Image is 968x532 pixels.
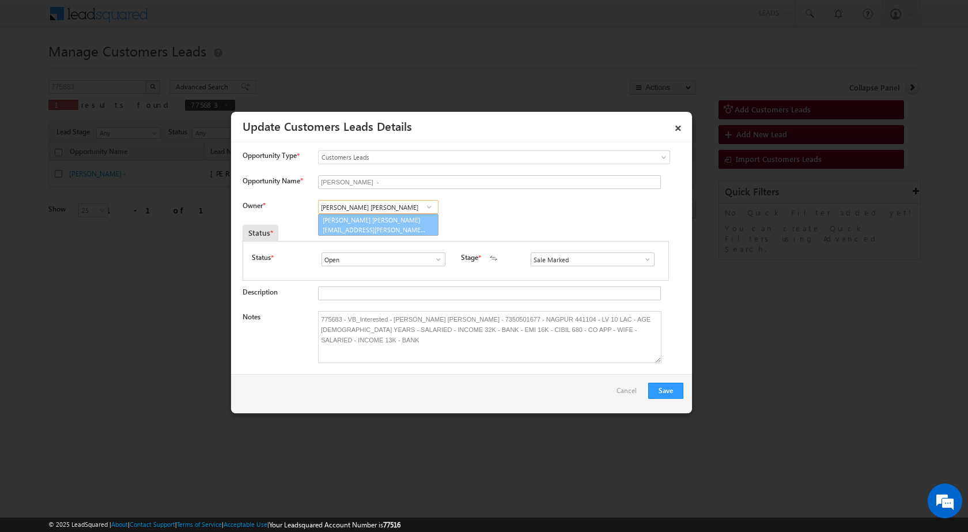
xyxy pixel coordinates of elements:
[319,152,623,163] span: Customers Leads
[111,520,128,528] a: About
[224,520,267,528] a: Acceptable Use
[637,254,652,265] a: Show All Items
[243,201,265,210] label: Owner
[243,176,302,185] label: Opportunity Name
[648,383,683,399] button: Save
[269,520,400,529] span: Your Leadsquared Account Number is
[243,312,260,321] label: Notes
[322,252,445,266] input: Type to Search
[617,383,642,405] a: Cancel
[157,355,209,371] em: Start Chat
[428,254,443,265] a: Show All Items
[252,252,271,263] label: Status
[668,116,688,136] a: ×
[130,520,175,528] a: Contact Support
[318,200,438,214] input: Type to Search
[243,150,297,161] span: Opportunity Type
[323,225,426,234] span: [EMAIL_ADDRESS][PERSON_NAME][DOMAIN_NAME]
[60,61,194,76] div: Chat with us now
[461,252,478,263] label: Stage
[15,107,210,345] textarea: Type your message and hit 'Enter'
[243,225,278,241] div: Status
[318,150,670,164] a: Customers Leads
[243,118,412,134] a: Update Customers Leads Details
[20,61,48,76] img: d_60004797649_company_0_60004797649
[48,519,400,530] span: © 2025 LeadSquared | | | | |
[318,214,438,236] a: [PERSON_NAME] [PERSON_NAME]
[422,201,436,213] a: Show All Items
[243,288,278,296] label: Description
[531,252,655,266] input: Type to Search
[383,520,400,529] span: 77516
[177,520,222,528] a: Terms of Service
[189,6,217,33] div: Minimize live chat window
